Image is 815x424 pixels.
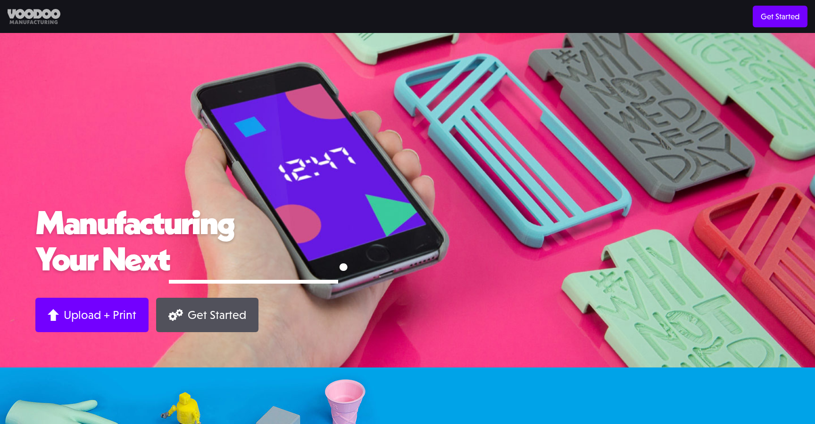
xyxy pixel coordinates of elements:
[8,9,60,24] img: Voodoo Manufacturing logo
[35,298,149,332] a: Upload + Print
[168,309,183,321] img: Gears
[188,308,246,322] div: Get Started
[64,308,136,322] div: Upload + Print
[35,204,780,284] h1: Manufacturing Your Next .
[48,309,59,321] img: Arrow up
[156,298,258,332] a: Get Started
[753,6,807,27] a: Get Started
